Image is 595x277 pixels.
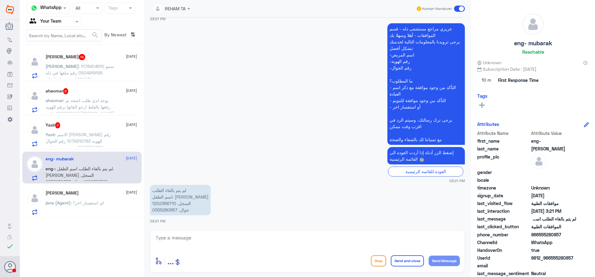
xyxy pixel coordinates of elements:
span: gender [477,169,530,176]
span: [DATE] [126,88,137,93]
span: last_visited_flow [477,200,530,207]
img: whatsapp.png [29,3,39,13]
img: Widebot Logo [6,5,14,15]
span: mubarak [531,145,576,152]
button: Drop [371,255,386,266]
span: Unknown [531,185,576,191]
p: 17/8/2025, 3:21 PM [387,147,465,164]
span: last_interaction [477,208,530,214]
h5: eng- mubarak [514,40,552,47]
span: ahaomar [46,98,63,103]
span: Subscription Date : [DATE] [477,66,589,72]
div: العودة للقائمة الرئيسية [388,167,463,176]
span: email [477,262,530,269]
span: eng- [46,166,55,171]
span: [DATE] [126,190,137,195]
span: 03:21 PM [150,17,165,21]
span: Attribute Value [531,130,576,136]
span: locale [477,177,530,183]
span: : لم يتم بالغاء الطلب اسم الطفل. [PERSON_NAME] السجل. 1202366710 جوال. 0555280857 [46,166,114,184]
span: 10 m [477,75,496,86]
span: First Response Time [498,77,539,83]
button: Send and close [391,255,424,266]
span: 03:21 PM [150,219,165,223]
span: 14 [79,54,86,60]
span: Attribute Name [477,130,530,136]
span: [DATE] [126,54,137,59]
span: null [531,177,576,183]
span: search [91,31,99,39]
img: defaultAdmin.png [27,88,42,104]
p: 17/8/2025, 3:21 PM [387,23,465,145]
span: last_message_sentiment [477,270,530,277]
span: ... [167,255,174,266]
button: search [91,30,99,40]
span: الموافقات الطبية [531,223,576,230]
input: Search by Name, Local etc… [26,30,102,41]
img: yourTeam.svg [29,17,39,26]
h5: ابوالوليد [46,54,86,60]
span: [DATE] [126,122,137,127]
span: 03:21 PM [449,178,465,183]
span: UserId [477,255,530,261]
span: last_name [477,145,530,152]
span: Unknown [477,59,501,66]
span: : اي استفسار اخر؟ [71,200,104,205]
i: ⇅ [130,29,135,40]
span: : سمو 1178404610 0504919195 رقم ملفها في دله 1499031 بنتي تخلع اسنان و[PERSON_NAME] قبل طلب والثا... [46,64,114,127]
img: defaultAdmin.png [27,190,42,206]
span: 8 [63,88,68,94]
div: Tags [107,4,118,12]
span: 2025-08-16T16:40:48.59Z [531,192,576,199]
span: first_name [477,138,530,144]
span: signup_date [477,192,530,199]
span: 9812_966555280857 [531,255,576,261]
span: [DATE] [126,155,137,161]
span: لم يتم بالغاء الطلب اسم الطفل. محمد مبارك البكر السجل. 1202366710 جوال. 0555280857 [531,216,576,222]
span: 2 [531,239,576,246]
h5: ahaomar [46,88,68,94]
img: defaultAdmin.png [27,122,42,138]
span: phone_number [477,231,530,238]
img: defaultAdmin.png [27,156,42,172]
h5: Yasir [46,122,60,128]
span: ChannelId [477,239,530,246]
i: check [6,243,14,250]
h6: Attributes [477,121,499,127]
span: 966555280857 [531,231,576,238]
span: Yasir [46,132,55,137]
h6: Reachable [522,49,544,55]
span: [PERSON_NAME] [46,64,79,69]
p: 17/8/2025, 3:21 PM [150,185,211,215]
span: 2025-08-17T12:21:56.43Z [531,208,576,214]
span: موافقات الطبية [531,200,576,207]
span: true [531,247,576,253]
span: eng- [531,138,576,144]
span: Human Handover [422,6,452,11]
span: 0 [531,270,576,277]
span: last_clicked_button [477,223,530,230]
h6: Tags [477,93,487,99]
span: null [531,169,576,176]
button: ... [167,254,174,268]
span: : يوجد لدي طلب اشعه تم رفعها بالغلط ارجو الغائها برقم الهويه 1036745147 باسم [PERSON_NAME] [46,98,114,116]
button: Send Message [429,256,460,266]
span: null [531,262,576,269]
h5: Amjad Alyahya [46,190,79,196]
span: : الاسم [PERSON_NAME] رقم الهويه 1079312763 رقم الجوال 0547700388 عندي وصفه طبيه موافق عليها التا... [46,132,113,196]
span: 3 [55,122,60,128]
span: HandoverOn [477,247,530,253]
span: By Newest [102,29,128,42]
span: profile_pic [477,154,530,168]
img: defaultAdmin.png [531,154,547,169]
span: jana (Agent) [46,200,71,205]
img: defaultAdmin.png [522,14,544,35]
span: timezone [477,185,530,191]
span: last_message [477,216,530,222]
img: defaultAdmin.png [27,54,42,69]
h5: eng- mubarak [46,156,74,162]
button: Avatar [4,261,16,273]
